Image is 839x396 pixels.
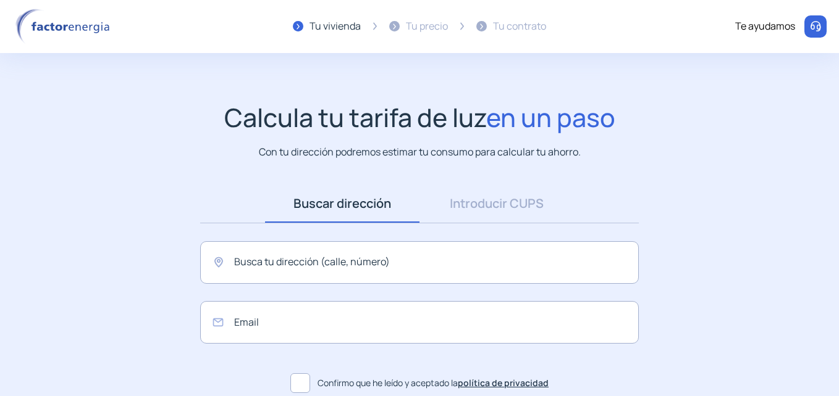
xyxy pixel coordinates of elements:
[458,377,549,389] a: política de privacidad
[419,184,574,223] a: Introducir CUPS
[12,9,117,44] img: logo factor
[735,19,795,35] div: Te ayudamos
[406,19,448,35] div: Tu precio
[493,19,546,35] div: Tu contrato
[318,376,549,390] span: Confirmo que he leído y aceptado la
[265,184,419,223] a: Buscar dirección
[809,20,822,33] img: llamar
[259,144,581,160] p: Con tu dirección podremos estimar tu consumo para calcular tu ahorro.
[224,102,615,133] h1: Calcula tu tarifa de luz
[486,100,615,134] span: en un paso
[310,19,361,35] div: Tu vivienda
